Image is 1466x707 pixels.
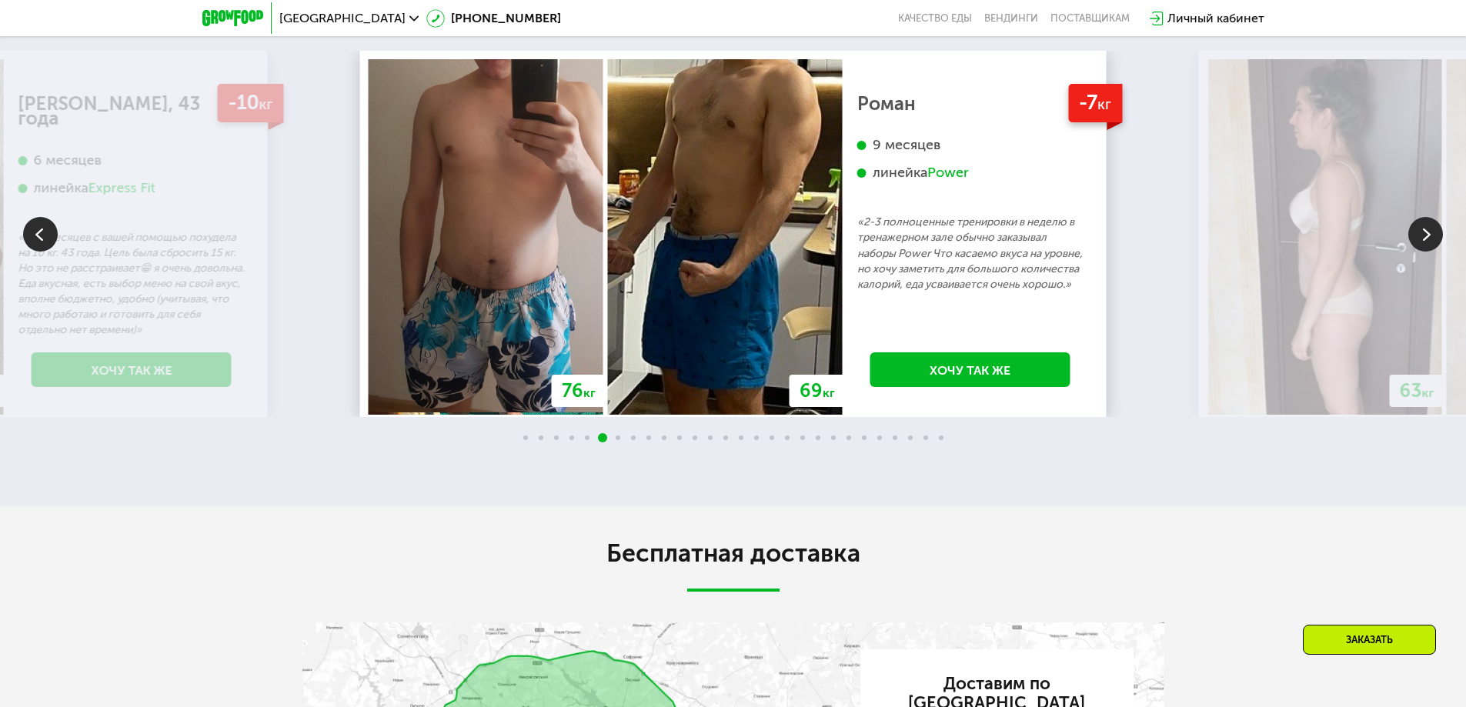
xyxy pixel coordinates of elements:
img: Slide left [23,217,58,252]
span: кг [1097,95,1111,113]
div: 6 месяцев [18,152,245,169]
img: Slide right [1408,217,1443,252]
div: Заказать [1303,625,1436,655]
h2: Бесплатная доставка [302,538,1164,569]
a: Вендинги [984,12,1038,25]
span: [GEOGRAPHIC_DATA] [279,12,406,25]
span: кг [823,385,835,400]
a: Хочу так же [32,352,232,387]
a: Хочу так же [870,352,1070,387]
div: линейка [18,179,245,197]
div: 76 [552,375,606,407]
span: кг [259,95,272,113]
div: линейка [857,164,1084,182]
span: кг [583,385,596,400]
div: 69 [790,375,845,407]
div: Express Fit [88,179,155,197]
div: Роман [857,96,1084,112]
div: -7 [1068,84,1122,123]
span: кг [1422,385,1434,400]
div: [PERSON_NAME], 43 года [18,96,245,127]
div: -10 [217,84,283,123]
a: Качество еды [898,12,972,25]
div: 63 [1390,375,1444,407]
p: «2-3 полноценные тренировки в неделю в тренажерном зале обычно заказывал наборы Power Что касаемо... [857,215,1084,292]
a: [PHONE_NUMBER] [426,9,561,28]
div: Power [927,164,969,182]
div: поставщикам [1050,12,1130,25]
div: Личный кабинет [1167,9,1264,28]
p: «За 6 месяцев с вашей помощью похудела на 10 кг. 43 года. Цель была сбросить 15 кг. Но это не рас... [18,230,245,338]
div: 9 месяцев [857,136,1084,154]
